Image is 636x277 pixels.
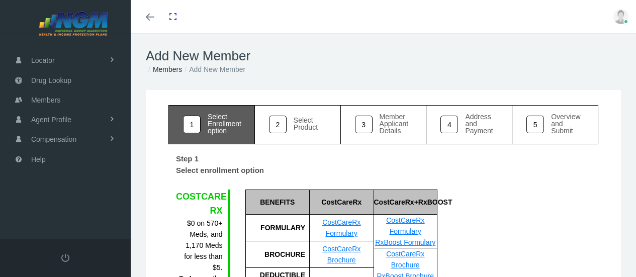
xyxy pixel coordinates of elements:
li: Add New Member [182,64,245,75]
span: Compensation [31,130,76,149]
a: CostCareRx Brochure [322,245,360,264]
a: Members [153,65,182,73]
a: RxBoost Formulary [375,238,435,246]
a: CostCareRx Brochure [386,250,424,269]
div: 3 [355,116,373,133]
label: Step 1 [168,149,206,165]
div: 4 [440,116,458,133]
h1: Add New Member [146,48,621,64]
img: NATIONAL GROUP MARKETING [13,11,134,36]
img: user-placeholder.jpg [613,9,628,24]
div: 5 [526,116,544,133]
label: Select enrollment option [168,164,271,179]
a: CostCareRx Formulary [322,218,360,237]
span: Drug Lookup [31,71,71,90]
a: CostCareRx Formulary [386,216,424,235]
div: BENEFITS [245,190,310,215]
div: Select Enrollment option [208,113,241,134]
span: Members [31,90,60,110]
div: FORMULARY [245,215,310,241]
div: Address and Payment [465,113,498,134]
div: BROCHURE [245,241,310,268]
div: Overview and Submit [551,113,584,134]
div: 1 [183,116,201,133]
div: COSTCARE RX [176,190,223,218]
div: CostCareRx+RxBOOST [374,190,437,215]
span: Agent Profile [31,110,71,129]
span: Help [31,150,46,169]
div: 2 [269,116,287,133]
div: Member Applicant Details [380,113,412,134]
span: Locator [31,51,55,70]
div: Select Product [294,117,326,131]
div: CostCareRx [309,190,374,215]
